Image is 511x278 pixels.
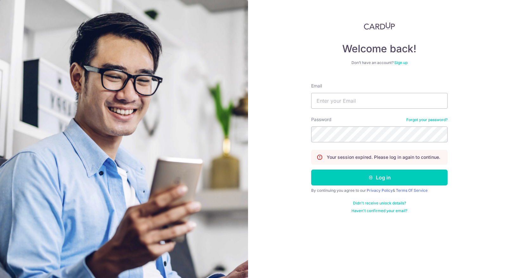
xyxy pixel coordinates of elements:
[327,154,440,160] p: Your session expired. Please log in again to continue.
[311,188,448,193] div: By continuing you agree to our &
[396,188,428,193] a: Terms Of Service
[311,83,322,89] label: Email
[311,93,448,109] input: Enter your Email
[311,60,448,65] div: Don’t have an account?
[406,117,448,122] a: Forgot your password?
[367,188,393,193] a: Privacy Policy
[311,42,448,55] h4: Welcome back!
[311,170,448,185] button: Log in
[353,201,406,206] a: Didn't receive unlock details?
[364,22,395,30] img: CardUp Logo
[394,60,408,65] a: Sign up
[311,116,331,123] label: Password
[351,208,407,213] a: Haven't confirmed your email?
